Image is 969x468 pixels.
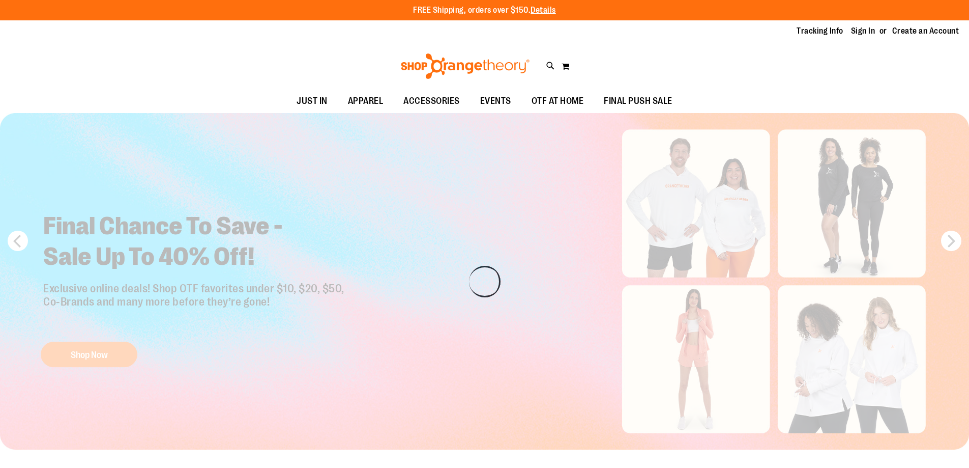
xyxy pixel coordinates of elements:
img: Shop Orangetheory [399,53,531,79]
a: Tracking Info [797,25,843,37]
a: Sign In [851,25,875,37]
a: ACCESSORIES [393,90,470,113]
a: EVENTS [470,90,521,113]
a: JUST IN [286,90,338,113]
span: APPAREL [348,90,384,113]
span: JUST IN [297,90,328,113]
a: Create an Account [892,25,959,37]
a: OTF AT HOME [521,90,594,113]
p: FREE Shipping, orders over $150. [413,5,556,16]
span: FINAL PUSH SALE [604,90,672,113]
span: OTF AT HOME [532,90,584,113]
a: FINAL PUSH SALE [594,90,683,113]
a: Details [531,6,556,15]
span: EVENTS [480,90,511,113]
a: APPAREL [338,90,394,113]
span: ACCESSORIES [403,90,460,113]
